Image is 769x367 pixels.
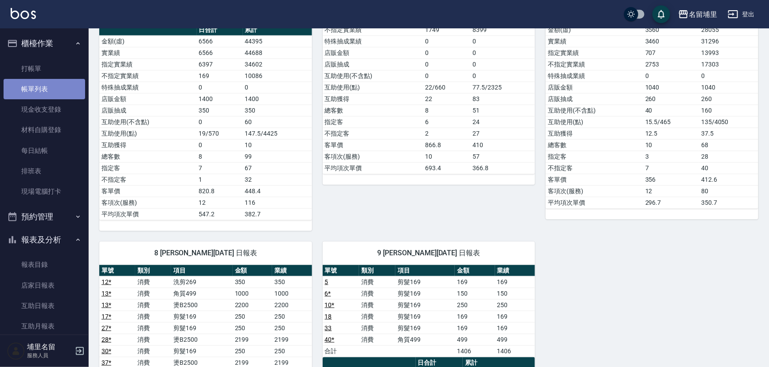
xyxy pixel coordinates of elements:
[699,93,758,105] td: 260
[471,93,535,105] td: 83
[4,275,85,296] a: 店家日報表
[323,24,423,35] td: 不指定實業績
[423,82,470,93] td: 22/660
[699,35,758,47] td: 31296
[4,99,85,120] a: 現金收支登錄
[233,265,272,277] th: 金額
[99,47,197,59] td: 實業績
[243,59,312,70] td: 34602
[233,288,272,299] td: 1000
[395,299,455,311] td: 剪髮169
[395,288,455,299] td: 剪髮169
[99,208,197,220] td: 平均項次單價
[395,334,455,345] td: 角質499
[699,105,758,116] td: 160
[495,276,535,288] td: 169
[233,322,272,334] td: 250
[99,105,197,116] td: 店販抽成
[423,105,470,116] td: 8
[323,47,423,59] td: 店販金額
[546,128,643,139] td: 互助獲得
[4,59,85,79] a: 打帳單
[471,105,535,116] td: 51
[423,162,470,174] td: 693.4
[546,47,643,59] td: 指定實業績
[471,128,535,139] td: 27
[455,345,495,357] td: 1406
[359,299,395,311] td: 消費
[546,105,643,116] td: 互助使用(不含點)
[272,265,312,277] th: 業績
[643,59,699,70] td: 2753
[171,288,232,299] td: 角質499
[471,162,535,174] td: 366.8
[272,345,312,357] td: 250
[359,334,395,345] td: 消費
[171,334,232,345] td: 燙B2500
[699,116,758,128] td: 135/4050
[99,128,197,139] td: 互助使用(點)
[699,24,758,35] td: 28055
[243,185,312,197] td: 448.4
[243,162,312,174] td: 67
[495,322,535,334] td: 169
[643,35,699,47] td: 3460
[471,35,535,47] td: 0
[233,299,272,311] td: 2200
[699,197,758,208] td: 350.7
[643,93,699,105] td: 260
[233,311,272,322] td: 250
[395,322,455,334] td: 剪髮169
[495,345,535,357] td: 1406
[495,299,535,311] td: 250
[272,322,312,334] td: 250
[233,276,272,288] td: 350
[99,35,197,47] td: 金額(虛)
[4,254,85,275] a: 報表目錄
[323,265,535,357] table: a dense table
[546,13,758,209] table: a dense table
[423,35,470,47] td: 0
[99,24,312,220] table: a dense table
[395,311,455,322] td: 剪髮169
[233,334,272,345] td: 2199
[323,105,423,116] td: 總客數
[455,334,495,345] td: 499
[243,47,312,59] td: 44688
[99,265,135,277] th: 單號
[495,265,535,277] th: 業績
[699,139,758,151] td: 68
[7,342,25,360] img: Person
[135,322,171,334] td: 消費
[455,299,495,311] td: 250
[27,343,72,351] h5: 埔里名留
[423,151,470,162] td: 10
[325,324,332,332] a: 33
[643,70,699,82] td: 0
[4,141,85,161] a: 每日結帳
[395,276,455,288] td: 剪髮169
[135,288,171,299] td: 消費
[643,174,699,185] td: 356
[110,249,301,258] span: 8 [PERSON_NAME][DATE] 日報表
[323,59,423,70] td: 店販抽成
[197,162,243,174] td: 7
[99,59,197,70] td: 指定實業績
[359,276,395,288] td: 消費
[546,185,643,197] td: 客項次(服務)
[643,82,699,93] td: 1040
[171,322,232,334] td: 剪髮169
[4,79,85,99] a: 帳單列表
[197,139,243,151] td: 0
[423,24,470,35] td: 1749
[243,151,312,162] td: 99
[699,174,758,185] td: 412.6
[455,276,495,288] td: 169
[423,93,470,105] td: 22
[243,128,312,139] td: 147.5/4425
[197,93,243,105] td: 1400
[699,70,758,82] td: 0
[243,24,312,36] th: 累計
[546,93,643,105] td: 店販抽成
[99,116,197,128] td: 互助使用(不含點)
